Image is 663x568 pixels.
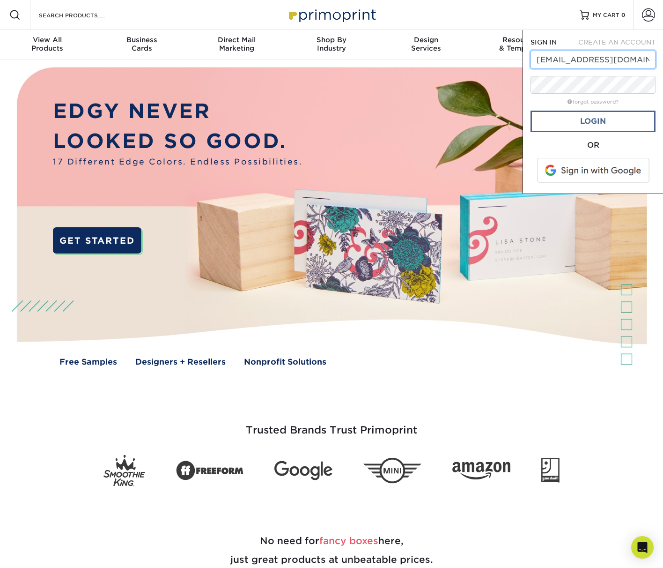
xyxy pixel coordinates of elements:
[530,111,656,132] a: Login
[631,536,654,559] div: Open Intercom Messenger
[53,126,302,156] p: LOOKED SO GOOD.
[473,36,568,44] span: Resources
[379,36,473,52] div: Services
[274,461,332,480] img: Google
[95,36,189,52] div: Cards
[567,99,619,105] a: forgot password?
[473,36,568,52] div: & Templates
[103,455,145,486] img: Smoothie King
[190,36,284,52] div: Marketing
[530,38,557,46] span: SIGN IN
[95,36,189,44] span: Business
[38,9,129,21] input: SEARCH PRODUCTS.....
[284,30,379,60] a: Shop ByIndustry
[135,356,226,368] a: Designers + Resellers
[176,456,243,486] img: Freeform
[541,458,560,483] img: Goodwill
[452,462,510,479] img: Amazon
[284,36,379,44] span: Shop By
[473,30,568,60] a: Resources& Templates
[379,30,473,60] a: DesignServices
[530,140,656,151] div: OR
[190,36,284,44] span: Direct Mail
[53,227,141,254] a: GET STARTED
[578,38,656,46] span: CREATE AN ACCOUNT
[53,96,302,126] p: EDGY NEVER
[593,11,619,19] span: MY CART
[379,36,473,44] span: Design
[319,535,378,546] span: fancy boxes
[621,12,626,18] span: 0
[190,30,284,60] a: Direct MailMarketing
[58,402,605,448] h3: Trusted Brands Trust Primoprint
[244,356,326,368] a: Nonprofit Solutions
[59,356,117,368] a: Free Samples
[53,156,302,168] span: 17 Different Edge Colors. Endless Possibilities.
[285,5,378,25] img: Primoprint
[95,30,189,60] a: BusinessCards
[284,36,379,52] div: Industry
[363,458,421,484] img: Mini
[530,51,656,68] input: Email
